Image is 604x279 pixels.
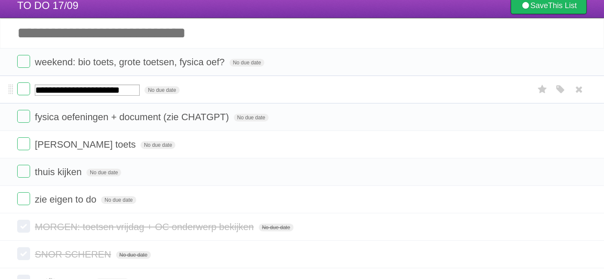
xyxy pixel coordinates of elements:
[35,221,256,232] span: MORGEN: toetsen vrijdag + OC onderwerp bekijken
[17,192,30,205] label: Done
[17,220,30,233] label: Done
[230,59,264,67] span: No due date
[141,141,175,149] span: No due date
[17,165,30,178] label: Done
[17,137,30,150] label: Done
[17,82,30,95] label: Done
[534,82,551,97] label: Star task
[35,112,231,122] span: fysica oefeningen + document (zie CHATGPT)
[17,247,30,260] label: Done
[35,139,138,150] span: [PERSON_NAME] toets
[144,86,179,94] span: No due date
[17,110,30,123] label: Done
[234,114,269,121] span: No due date
[116,251,151,259] span: No due date
[548,1,577,10] b: This List
[35,249,113,260] span: SNOR SCHEREN
[35,167,84,177] span: thuis kijken
[259,224,294,231] span: No due date
[35,194,98,205] span: zie eigen to do
[35,57,227,67] span: weekend: bio toets, grote toetsen, fysica oef?
[17,55,30,68] label: Done
[86,169,121,176] span: No due date
[101,196,136,204] span: No due date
